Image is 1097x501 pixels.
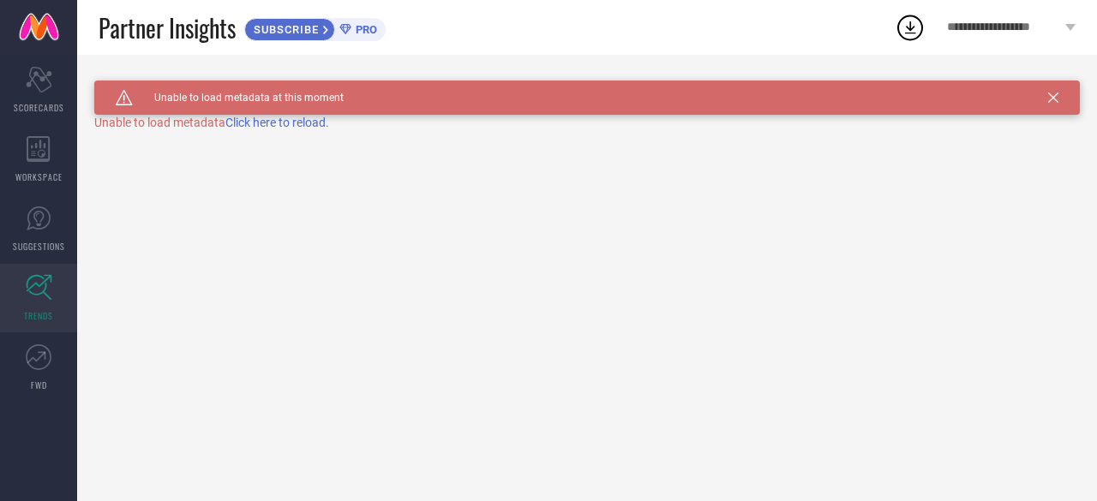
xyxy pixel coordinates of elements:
span: TRENDS [24,309,53,322]
span: PRO [351,23,377,36]
div: Open download list [895,12,926,43]
a: SUBSCRIBEPRO [244,14,386,41]
span: FWD [31,379,47,391]
div: Unable to load metadata [94,116,1080,129]
span: Partner Insights [99,10,236,45]
span: SUBSCRIBE [245,23,323,36]
span: SUGGESTIONS [13,240,65,253]
span: Unable to load metadata at this moment [133,92,344,104]
span: WORKSPACE [15,170,63,183]
span: Click here to reload. [225,116,329,129]
span: SCORECARDS [14,101,64,114]
h1: TRENDS [94,81,145,94]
